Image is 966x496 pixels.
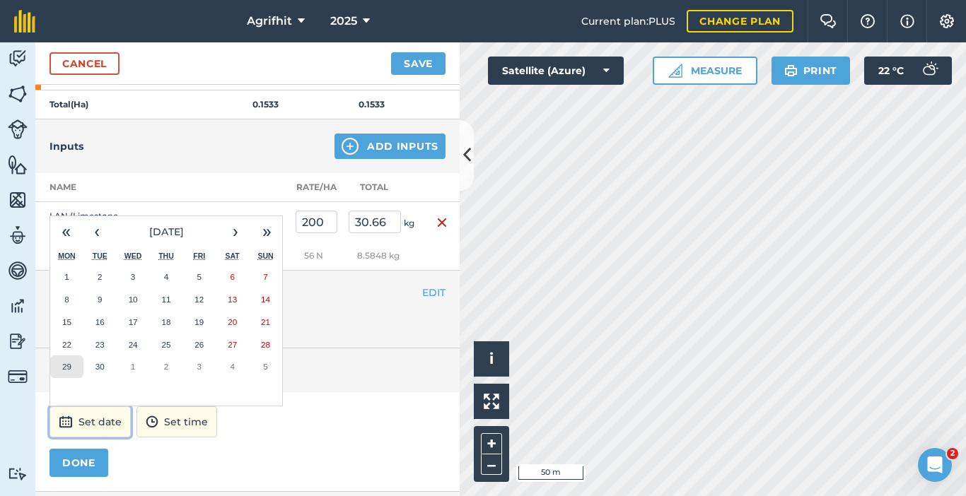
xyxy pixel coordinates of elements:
[257,252,273,260] abbr: Sunday
[164,362,168,371] abbr: October 2, 2025
[50,311,83,333] button: September 15, 2025
[117,266,150,288] button: September 3, 2025
[226,252,240,260] abbr: Saturday
[216,266,249,288] button: September 6, 2025
[489,350,494,367] span: i
[112,216,220,247] button: [DATE]
[8,154,28,175] img: svg+xml;base64,PHN2ZyB4bWxucz0iaHR0cDovL3d3dy53My5vcmcvMjAwMC9zdmciIHdpZHRoPSI1NiIgaGVpZ2h0PSI2MC...
[359,99,385,110] strong: 0.1533
[182,288,216,311] button: September 12, 2025
[83,311,117,333] button: September 16, 2025
[50,288,83,311] button: September 8, 2025
[261,340,270,349] abbr: September 28, 2025
[915,57,943,85] img: svg+xml;base64,PD94bWwgdmVyc2lvbj0iMS4wIiBlbmNvZGluZz0idXRmLTgiPz4KPCEtLSBHZW5lcmF0b3I6IEFkb2JlIE...
[161,340,170,349] abbr: September 25, 2025
[216,311,249,333] button: September 20, 2025
[581,13,675,29] span: Current plan : PLUS
[8,467,28,480] img: svg+xml;base64,PD94bWwgdmVyc2lvbj0iMS4wIiBlbmNvZGluZz0idXRmLTgiPz4KPCEtLSBHZW5lcmF0b3I6IEFkb2JlIE...
[83,333,117,356] button: September 23, 2025
[182,266,216,288] button: September 5, 2025
[117,311,150,333] button: September 17, 2025
[83,266,117,288] button: September 2, 2025
[230,362,234,371] abbr: October 4, 2025
[8,225,28,246] img: svg+xml;base64,PD94bWwgdmVyc2lvbj0iMS4wIiBlbmNvZGluZz0idXRmLTgiPz4KPCEtLSBHZW5lcmF0b3I6IEFkb2JlIE...
[35,202,177,242] td: LAN (Limestone Ammonium Nitrate
[129,317,138,326] abbr: September 17, 2025
[249,266,282,288] button: September 7, 2025
[194,317,204,326] abbr: September 19, 2025
[146,413,158,430] img: svg+xml;base64,PD94bWwgdmVyc2lvbj0iMS4wIiBlbmNvZGluZz0idXRmLTgiPz4KPCEtLSBHZW5lcmF0b3I6IEFkb2JlIE...
[918,448,952,482] iframe: Intercom live chat
[334,134,446,159] button: Add Inputs
[343,242,424,271] td: 8.5848 kg
[938,14,955,28] img: A cog icon
[64,272,69,281] abbr: September 1, 2025
[947,448,958,459] span: 2
[62,362,71,371] abbr: September 29, 2025
[194,340,204,349] abbr: September 26, 2025
[391,52,446,75] button: Save
[129,295,138,304] abbr: September 10, 2025
[422,285,446,300] button: EDIT
[484,394,499,409] img: Four arrows, one pointing top left, one top right, one bottom right and the last bottom left
[95,362,105,371] abbr: September 30, 2025
[251,216,282,247] button: »
[117,355,150,378] button: October 1, 2025
[8,48,28,69] img: svg+xml;base64,PD94bWwgdmVyc2lvbj0iMS4wIiBlbmNvZGluZz0idXRmLTgiPz4KPCEtLSBHZW5lcmF0b3I6IEFkb2JlIE...
[8,260,28,281] img: svg+xml;base64,PD94bWwgdmVyc2lvbj0iMS4wIiBlbmNvZGluZz0idXRmLTgiPz4KPCEtLSBHZW5lcmF0b3I6IEFkb2JlIE...
[330,13,357,30] span: 2025
[50,333,83,356] button: September 22, 2025
[98,272,102,281] abbr: September 2, 2025
[150,355,183,378] button: October 2, 2025
[95,340,105,349] abbr: September 23, 2025
[8,83,28,105] img: svg+xml;base64,PHN2ZyB4bWxucz0iaHR0cDovL3d3dy53My5vcmcvMjAwMC9zdmciIHdpZHRoPSI1NiIgaGVpZ2h0PSI2MC...
[8,331,28,352] img: svg+xml;base64,PD94bWwgdmVyc2lvbj0iMS4wIiBlbmNvZGluZz0idXRmLTgiPz4KPCEtLSBHZW5lcmF0b3I6IEFkb2JlIE...
[290,242,343,271] td: 56 N
[220,216,251,247] button: ›
[436,214,448,231] img: svg+xml;base64,PHN2ZyB4bWxucz0iaHR0cDovL3d3dy53My5vcmcvMjAwMC9zdmciIHdpZHRoPSIxNiIgaGVpZ2h0PSIyNC...
[182,333,216,356] button: September 26, 2025
[228,295,237,304] abbr: September 13, 2025
[216,355,249,378] button: October 4, 2025
[150,288,183,311] button: September 11, 2025
[58,252,76,260] abbr: Monday
[343,173,424,202] th: Total
[50,406,131,437] button: Set date
[35,242,290,271] td: Nitrogen
[14,10,35,33] img: fieldmargin Logo
[182,311,216,333] button: September 19, 2025
[95,317,105,326] abbr: September 16, 2025
[193,252,205,260] abbr: Friday
[8,295,28,317] img: svg+xml;base64,PD94bWwgdmVyc2lvbj0iMS4wIiBlbmNvZGluZz0idXRmLTgiPz4KPCEtLSBHZW5lcmF0b3I6IEFkb2JlIE...
[820,14,837,28] img: Two speech bubbles overlapping with the left bubble in the forefront
[50,355,83,378] button: September 29, 2025
[50,216,81,247] button: «
[197,272,202,281] abbr: September 5, 2025
[668,64,682,78] img: Ruler icon
[249,288,282,311] button: September 14, 2025
[164,272,168,281] abbr: September 4, 2025
[784,62,798,79] img: svg+xml;base64,PHN2ZyB4bWxucz0iaHR0cDovL3d3dy53My5vcmcvMjAwMC9zdmciIHdpZHRoPSIxOSIgaGVpZ2h0PSIyNC...
[136,406,217,437] button: Set time
[50,138,83,154] h4: Inputs
[81,216,112,247] button: ‹
[8,367,28,386] img: svg+xml;base64,PD94bWwgdmVyc2lvbj0iMS4wIiBlbmNvZGluZz0idXRmLTgiPz4KPCEtLSBHZW5lcmF0b3I6IEFkb2JlIE...
[35,173,177,202] th: Name
[117,333,150,356] button: September 24, 2025
[878,57,904,85] span: 22 ° C
[64,295,69,304] abbr: September 8, 2025
[131,272,135,281] abbr: September 3, 2025
[261,295,270,304] abbr: September 14, 2025
[150,311,183,333] button: September 18, 2025
[129,340,138,349] abbr: September 24, 2025
[150,333,183,356] button: September 25, 2025
[161,317,170,326] abbr: September 18, 2025
[474,341,509,377] button: i
[249,311,282,333] button: September 21, 2025
[263,362,267,371] abbr: October 5, 2025
[247,13,292,30] span: Agrifhit
[230,272,234,281] abbr: September 6, 2025
[252,99,279,110] strong: 0.1533
[261,317,270,326] abbr: September 21, 2025
[50,52,120,75] a: Cancel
